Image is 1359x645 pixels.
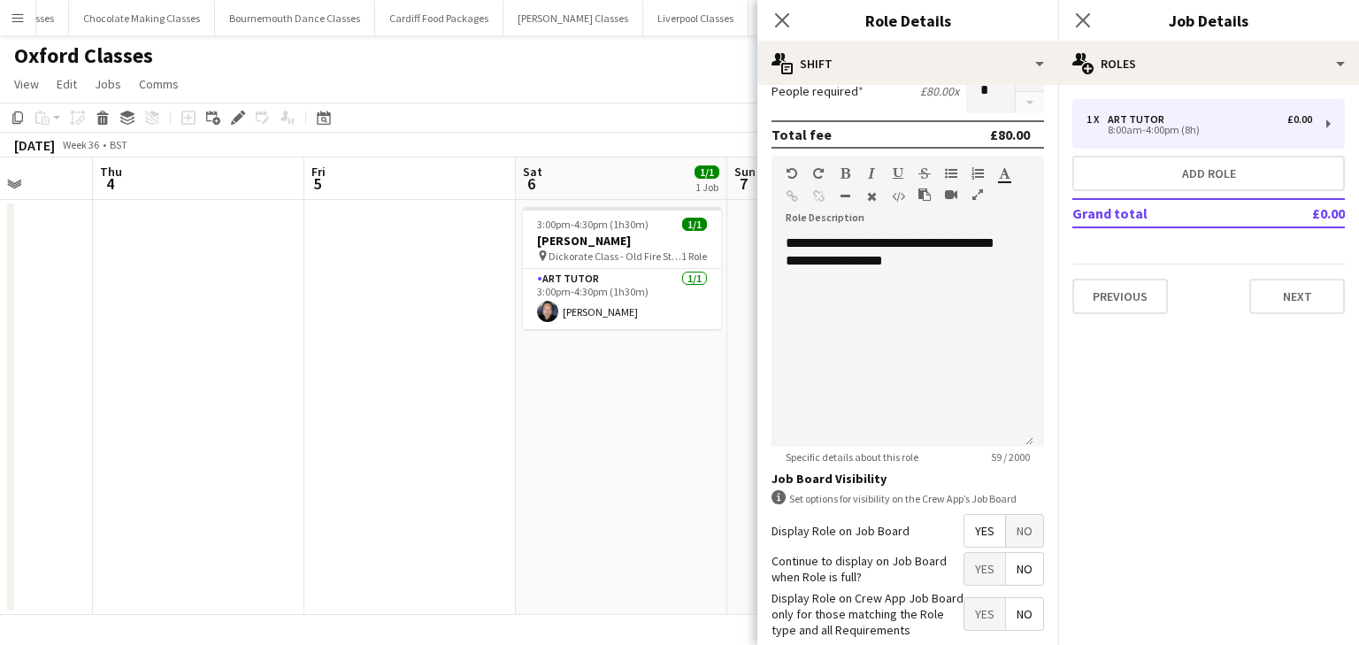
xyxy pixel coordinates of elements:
span: Dickorate Class - Old Fire Station [549,250,681,263]
button: Chocolate Making Classes [69,1,215,35]
h3: Role Details [757,9,1058,32]
button: Liverpool Classes [643,1,749,35]
app-job-card: 3:00pm-4:30pm (1h30m)1/1[PERSON_NAME] Dickorate Class - Old Fire Station1 RoleArt Tutor1/13:00pm-... [523,207,721,329]
button: HTML Code [892,189,904,203]
span: 1 Role [681,250,707,263]
button: Add role [1072,156,1345,191]
div: 8:00am-4:00pm (8h) [1086,126,1312,134]
div: Set options for visibility on the Crew App’s Job Board [772,490,1044,507]
button: Strikethrough [918,166,931,180]
h3: Job Details [1058,9,1359,32]
button: Ordered List [971,166,984,180]
button: Cardiff Food Packages [375,1,503,35]
span: No [1006,515,1043,547]
button: Fullscreen [971,188,984,202]
div: Total fee [772,126,832,143]
div: 1 x [1086,113,1108,126]
span: 4 [97,173,122,194]
span: Yes [964,515,1005,547]
span: Specific details about this role [772,450,933,464]
button: Next [1249,279,1345,314]
span: Sat [523,164,542,180]
div: Art Tutor [1108,113,1171,126]
span: 6 [520,173,542,194]
button: Undo [786,166,798,180]
div: 1 Job [695,180,718,194]
span: Week 36 [58,138,103,151]
span: No [1006,598,1043,630]
button: Text Color [998,166,1010,180]
button: Insert video [945,188,957,202]
button: London Dance Classes [749,1,879,35]
h3: [PERSON_NAME] [523,233,721,249]
span: 1/1 [682,218,707,231]
div: £80.00 [990,126,1030,143]
label: Display Role on Job Board [772,523,910,539]
label: People required [772,83,864,99]
div: £0.00 [1287,113,1312,126]
span: 59 / 2000 [977,450,1044,464]
span: View [14,76,39,92]
div: Roles [1058,42,1359,85]
span: Comms [139,76,179,92]
app-card-role: Art Tutor1/13:00pm-4:30pm (1h30m)[PERSON_NAME] [523,269,721,329]
span: Fri [311,164,326,180]
a: Jobs [88,73,128,96]
button: Bold [839,166,851,180]
button: Unordered List [945,166,957,180]
a: View [7,73,46,96]
label: Display Role on Crew App Job Board only for those matching the Role type and all Requirements [772,590,964,639]
a: Comms [132,73,186,96]
span: No [1006,553,1043,585]
button: Horizontal Line [839,189,851,203]
td: £0.00 [1261,199,1345,227]
button: Redo [812,166,825,180]
button: Clear Formatting [865,189,878,203]
span: 1/1 [695,165,719,179]
h1: Oxford Classes [14,42,153,69]
span: Sun [734,164,756,180]
div: Shift [757,42,1058,85]
button: [PERSON_NAME] Classes [503,1,643,35]
button: Underline [892,166,904,180]
span: 5 [309,173,326,194]
span: Yes [964,553,1005,585]
div: [DATE] [14,136,55,154]
span: 7 [732,173,756,194]
span: Yes [964,598,1005,630]
span: 3:00pm-4:30pm (1h30m) [537,218,649,231]
button: Paste as plain text [918,188,931,202]
span: Edit [57,76,77,92]
button: Bournemouth Dance Classes [215,1,375,35]
div: BST [110,138,127,151]
td: Grand total [1072,199,1261,227]
h3: Job Board Visibility [772,471,1044,487]
div: £80.00 x [920,83,959,99]
a: Edit [50,73,84,96]
span: Thu [100,164,122,180]
span: Jobs [95,76,121,92]
button: Italic [865,166,878,180]
button: Previous [1072,279,1168,314]
label: Continue to display on Job Board when Role is full? [772,553,964,585]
